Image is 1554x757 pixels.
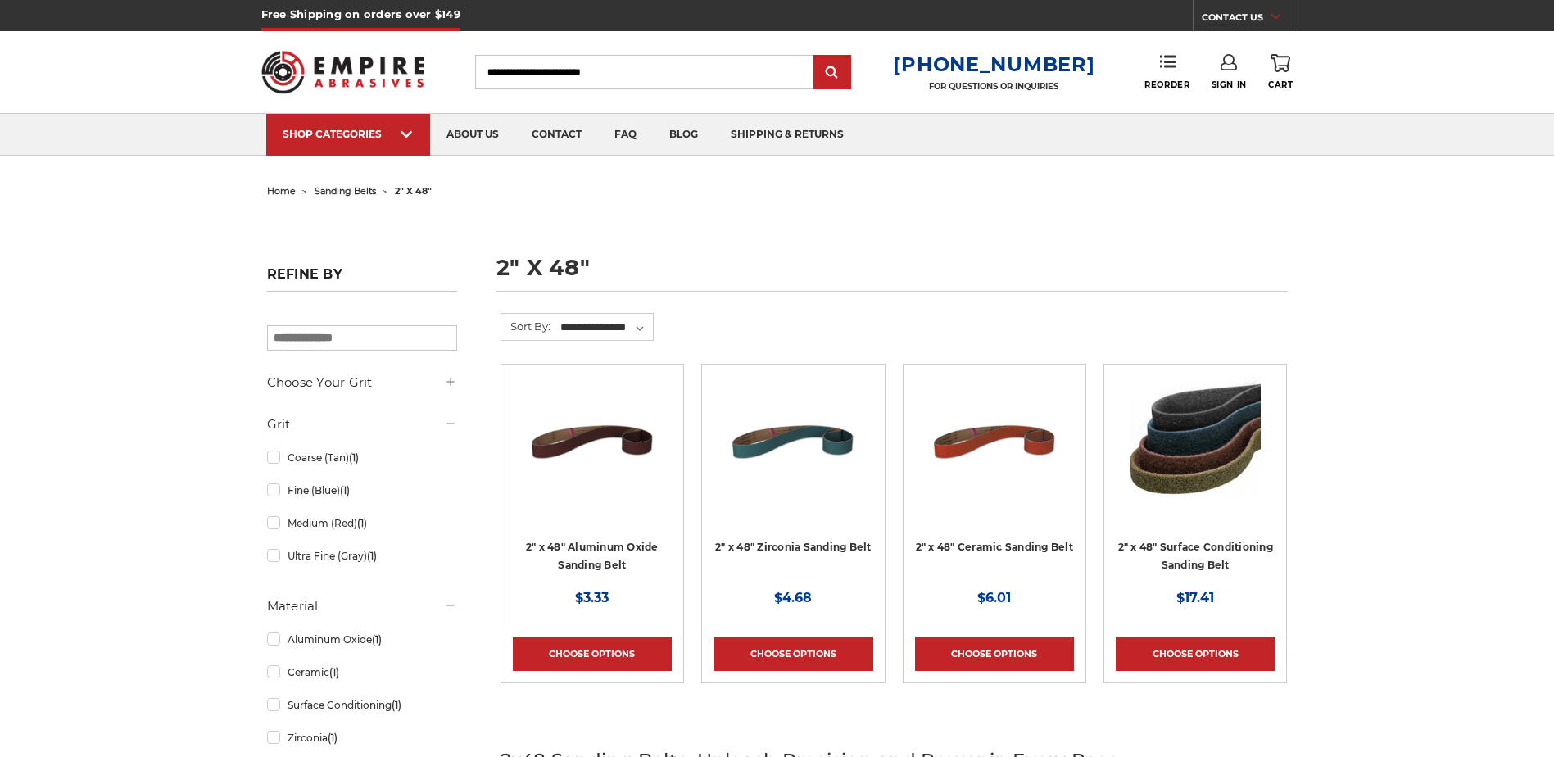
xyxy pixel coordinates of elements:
[816,57,849,89] input: Submit
[916,541,1073,553] a: 2" x 48" Ceramic Sanding Belt
[267,373,457,392] h5: Choose Your Grit
[715,541,872,553] a: 2" x 48" Zirconia Sanding Belt
[774,590,812,605] span: $4.68
[267,185,296,197] a: home
[267,723,457,752] a: Zirconia
[598,114,653,156] a: faq
[929,376,1060,507] img: 2" x 48" Sanding Belt - Ceramic
[372,633,382,646] span: (1)
[1118,541,1273,572] a: 2" x 48" Surface Conditioning Sanding Belt
[267,266,457,292] h5: Refine by
[267,596,457,616] h5: Material
[430,114,515,156] a: about us
[267,625,457,654] a: Aluminum Oxide
[329,666,339,678] span: (1)
[267,415,457,434] h5: Grit
[349,451,359,464] span: (1)
[267,658,457,687] a: Ceramic
[714,114,860,156] a: shipping & returns
[513,637,672,671] a: Choose Options
[340,484,350,496] span: (1)
[1116,376,1275,535] a: 2"x48" Surface Conditioning Sanding Belts
[1268,79,1293,90] span: Cart
[513,376,672,535] a: 2" x 48" Sanding Belt - Aluminum Oxide
[575,590,609,605] span: $3.33
[267,542,457,570] a: Ultra Fine (Gray)
[714,637,872,671] a: Choose Options
[526,541,659,572] a: 2" x 48" Aluminum Oxide Sanding Belt
[727,376,859,507] img: 2" x 48" Sanding Belt - Zirconia
[1144,79,1189,90] span: Reorder
[1144,54,1189,89] a: Reorder
[515,114,598,156] a: contact
[653,114,714,156] a: blog
[1176,590,1214,605] span: $17.41
[267,443,457,472] a: Coarse (Tan)
[283,128,414,140] div: SHOP CATEGORIES
[267,476,457,505] a: Fine (Blue)
[328,732,338,744] span: (1)
[395,185,432,197] span: 2" x 48"
[1130,376,1261,507] img: 2"x48" Surface Conditioning Sanding Belts
[558,315,653,340] select: Sort By:
[315,185,376,197] a: sanding belts
[915,376,1074,535] a: 2" x 48" Sanding Belt - Ceramic
[367,550,377,562] span: (1)
[267,509,457,537] a: Medium (Red)
[267,691,457,719] a: Surface Conditioning
[714,376,872,535] a: 2" x 48" Sanding Belt - Zirconia
[501,314,550,338] label: Sort By:
[1202,8,1293,31] a: CONTACT US
[977,590,1011,605] span: $6.01
[893,52,1094,76] a: [PHONE_NUMBER]
[496,256,1288,292] h1: 2" x 48"
[893,81,1094,92] p: FOR QUESTIONS OR INQUIRIES
[527,376,658,507] img: 2" x 48" Sanding Belt - Aluminum Oxide
[357,517,367,529] span: (1)
[392,699,401,711] span: (1)
[915,637,1074,671] a: Choose Options
[261,40,425,104] img: Empire Abrasives
[1116,637,1275,671] a: Choose Options
[1268,54,1293,90] a: Cart
[1212,79,1247,90] span: Sign In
